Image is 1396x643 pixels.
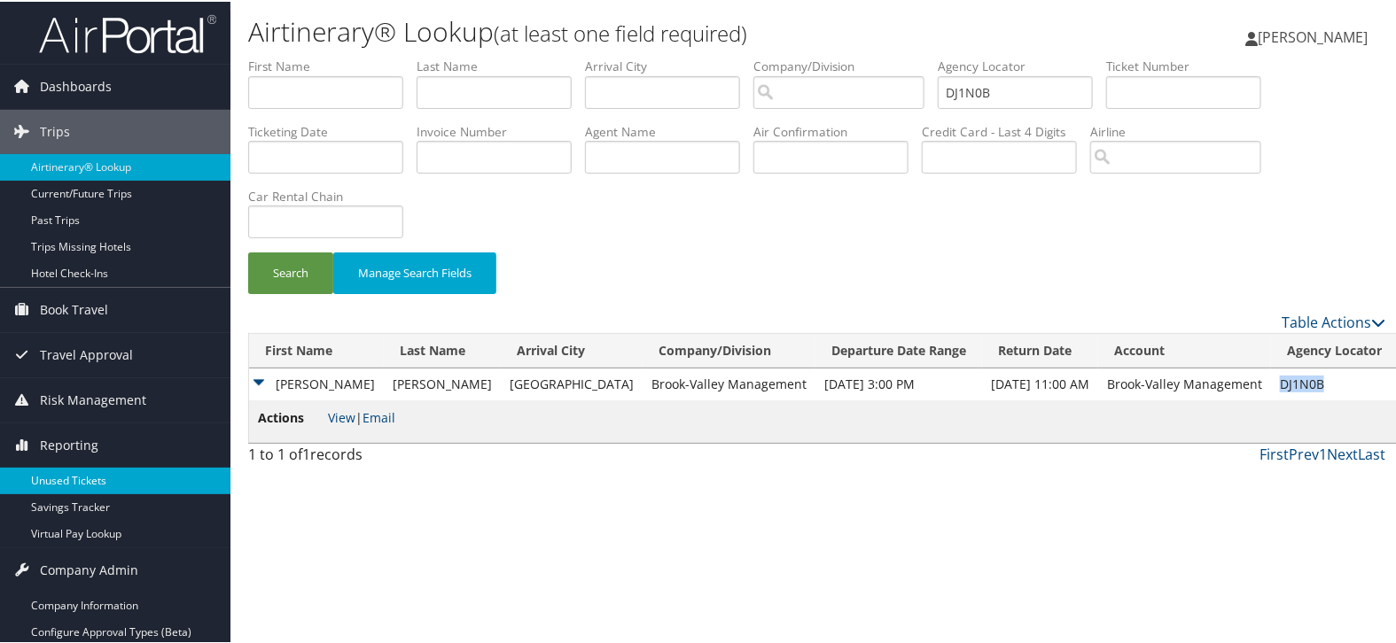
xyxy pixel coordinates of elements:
label: Arrival City [585,56,753,74]
span: Risk Management [40,376,146,421]
span: Reporting [40,422,98,466]
label: Car Rental Chain [248,186,417,204]
label: Ticket Number [1106,56,1275,74]
span: Dashboards [40,63,112,107]
label: First Name [248,56,417,74]
a: Next [1327,443,1358,462]
th: First Name: activate to sort column ascending [249,332,384,367]
label: Last Name [417,56,585,74]
span: [PERSON_NAME] [1258,26,1368,45]
th: Arrival City: activate to sort column ascending [501,332,643,367]
img: airportal-logo.png [39,12,216,53]
span: Actions [258,407,324,426]
span: Travel Approval [40,331,133,376]
a: Table Actions [1282,311,1385,330]
label: Agency Locator [938,56,1106,74]
td: Brook-Valley Management [643,367,815,399]
td: Brook-Valley Management [1098,367,1271,399]
a: Prev [1289,443,1319,462]
label: Credit Card - Last 4 Digits [922,121,1090,139]
span: Book Travel [40,286,108,330]
label: Company/Division [753,56,938,74]
label: Invoice Number [417,121,585,139]
td: [DATE] 11:00 AM [982,367,1098,399]
label: Airline [1090,121,1275,139]
th: Last Name: activate to sort column ascending [384,332,501,367]
a: 1 [1319,443,1327,462]
span: | [328,407,395,424]
a: [PERSON_NAME] [1245,9,1385,62]
label: Agent Name [585,121,753,139]
button: Manage Search Fields [333,251,496,292]
td: [GEOGRAPHIC_DATA] [501,367,643,399]
button: Search [248,251,333,292]
label: Ticketing Date [248,121,417,139]
span: Trips [40,108,70,152]
a: First [1260,443,1289,462]
a: Last [1358,443,1385,462]
span: Company Admin [40,546,138,591]
td: [PERSON_NAME] [249,367,384,399]
a: View [328,407,355,424]
th: Company/Division [643,332,815,367]
div: 1 to 1 of records [248,442,512,472]
td: [PERSON_NAME] [384,367,501,399]
h1: Airtinerary® Lookup [248,12,1006,49]
th: Return Date: activate to sort column ascending [982,332,1098,367]
th: Departure Date Range: activate to sort column ascending [815,332,982,367]
td: [DATE] 3:00 PM [815,367,982,399]
a: Email [363,407,395,424]
label: Air Confirmation [753,121,922,139]
small: (at least one field required) [494,17,747,46]
span: 1 [302,443,310,462]
th: Account: activate to sort column ascending [1098,332,1271,367]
